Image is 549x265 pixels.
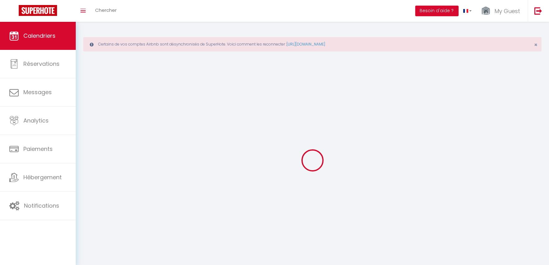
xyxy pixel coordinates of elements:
[23,117,49,124] span: Analytics
[83,37,542,51] div: Certains de vos comptes Airbnb sont désynchronisés de SuperHote. Voici comment les reconnecter :
[534,7,542,15] img: logout
[23,60,60,68] span: Réservations
[534,41,537,49] span: ×
[23,145,53,153] span: Paiements
[494,7,520,15] span: My Guest
[23,173,62,181] span: Hébergement
[534,42,537,48] button: Close
[24,202,59,210] span: Notifications
[23,88,52,96] span: Messages
[287,41,325,47] a: [URL][DOMAIN_NAME]
[23,32,55,40] span: Calendriers
[5,2,24,21] button: Ouvrir le widget de chat LiveChat
[19,5,57,16] img: Super Booking
[481,6,490,17] img: ...
[95,7,117,13] span: Chercher
[415,6,459,16] button: Besoin d'aide ?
